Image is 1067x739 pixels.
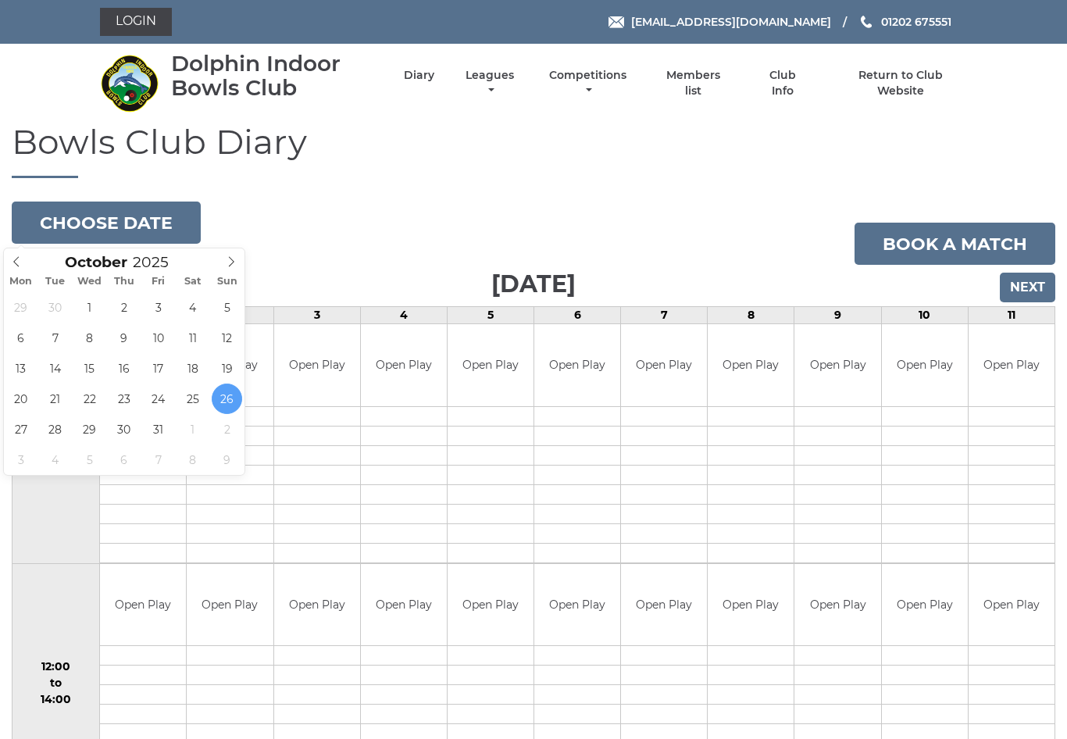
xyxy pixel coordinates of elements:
[74,444,105,475] span: November 5, 2025
[835,68,967,98] a: Return to Club Website
[212,353,242,384] span: October 19, 2025
[74,384,105,414] span: October 22, 2025
[881,307,968,324] td: 10
[5,414,36,444] span: October 27, 2025
[621,307,708,324] td: 7
[969,564,1055,646] td: Open Play
[448,564,533,646] td: Open Play
[447,307,533,324] td: 5
[212,414,242,444] span: November 2, 2025
[621,324,707,406] td: Open Play
[177,292,208,323] span: October 4, 2025
[858,13,951,30] a: Phone us 01202 675551
[608,16,624,28] img: Email
[109,384,139,414] span: October 23, 2025
[1000,273,1055,302] input: Next
[608,13,831,30] a: Email [EMAIL_ADDRESS][DOMAIN_NAME]
[5,353,36,384] span: October 13, 2025
[143,414,173,444] span: October 31, 2025
[882,564,968,646] td: Open Play
[360,307,447,324] td: 4
[40,414,70,444] span: October 28, 2025
[534,564,620,646] td: Open Play
[273,307,360,324] td: 3
[462,68,518,98] a: Leagues
[109,353,139,384] span: October 16, 2025
[4,277,38,287] span: Mon
[534,324,620,406] td: Open Play
[881,15,951,29] span: 01202 675551
[143,353,173,384] span: October 17, 2025
[127,253,188,271] input: Scroll to increment
[757,68,808,98] a: Club Info
[534,307,621,324] td: 6
[176,277,210,287] span: Sat
[708,307,794,324] td: 8
[107,277,141,287] span: Thu
[100,564,186,646] td: Open Play
[74,323,105,353] span: October 8, 2025
[143,323,173,353] span: October 10, 2025
[74,353,105,384] span: October 15, 2025
[968,307,1055,324] td: 11
[545,68,630,98] a: Competitions
[143,292,173,323] span: October 3, 2025
[448,324,533,406] td: Open Play
[187,564,273,646] td: Open Play
[73,277,107,287] span: Wed
[40,384,70,414] span: October 21, 2025
[861,16,872,28] img: Phone us
[794,564,880,646] td: Open Play
[109,292,139,323] span: October 2, 2025
[40,353,70,384] span: October 14, 2025
[74,414,105,444] span: October 29, 2025
[882,324,968,406] td: Open Play
[40,292,70,323] span: September 30, 2025
[5,444,36,475] span: November 3, 2025
[969,324,1055,406] td: Open Play
[855,223,1055,265] a: Book a match
[212,384,242,414] span: October 26, 2025
[5,384,36,414] span: October 20, 2025
[65,255,127,270] span: Scroll to increment
[5,292,36,323] span: September 29, 2025
[361,324,447,406] td: Open Play
[212,444,242,475] span: November 9, 2025
[212,292,242,323] span: October 5, 2025
[12,202,201,244] button: Choose date
[212,323,242,353] span: October 12, 2025
[143,444,173,475] span: November 7, 2025
[404,68,434,83] a: Diary
[143,384,173,414] span: October 24, 2025
[141,277,176,287] span: Fri
[658,68,730,98] a: Members list
[177,353,208,384] span: October 18, 2025
[708,564,794,646] td: Open Play
[794,307,881,324] td: 9
[109,323,139,353] span: October 9, 2025
[361,564,447,646] td: Open Play
[274,564,360,646] td: Open Play
[100,54,159,112] img: Dolphin Indoor Bowls Club
[40,444,70,475] span: November 4, 2025
[794,324,880,406] td: Open Play
[177,414,208,444] span: November 1, 2025
[708,324,794,406] td: Open Play
[74,292,105,323] span: October 1, 2025
[177,444,208,475] span: November 8, 2025
[274,324,360,406] td: Open Play
[171,52,376,100] div: Dolphin Indoor Bowls Club
[38,277,73,287] span: Tue
[109,444,139,475] span: November 6, 2025
[210,277,244,287] span: Sun
[5,323,36,353] span: October 6, 2025
[177,323,208,353] span: October 11, 2025
[177,384,208,414] span: October 25, 2025
[631,15,831,29] span: [EMAIL_ADDRESS][DOMAIN_NAME]
[100,8,172,36] a: Login
[12,123,1055,178] h1: Bowls Club Diary
[40,323,70,353] span: October 7, 2025
[109,414,139,444] span: October 30, 2025
[621,564,707,646] td: Open Play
